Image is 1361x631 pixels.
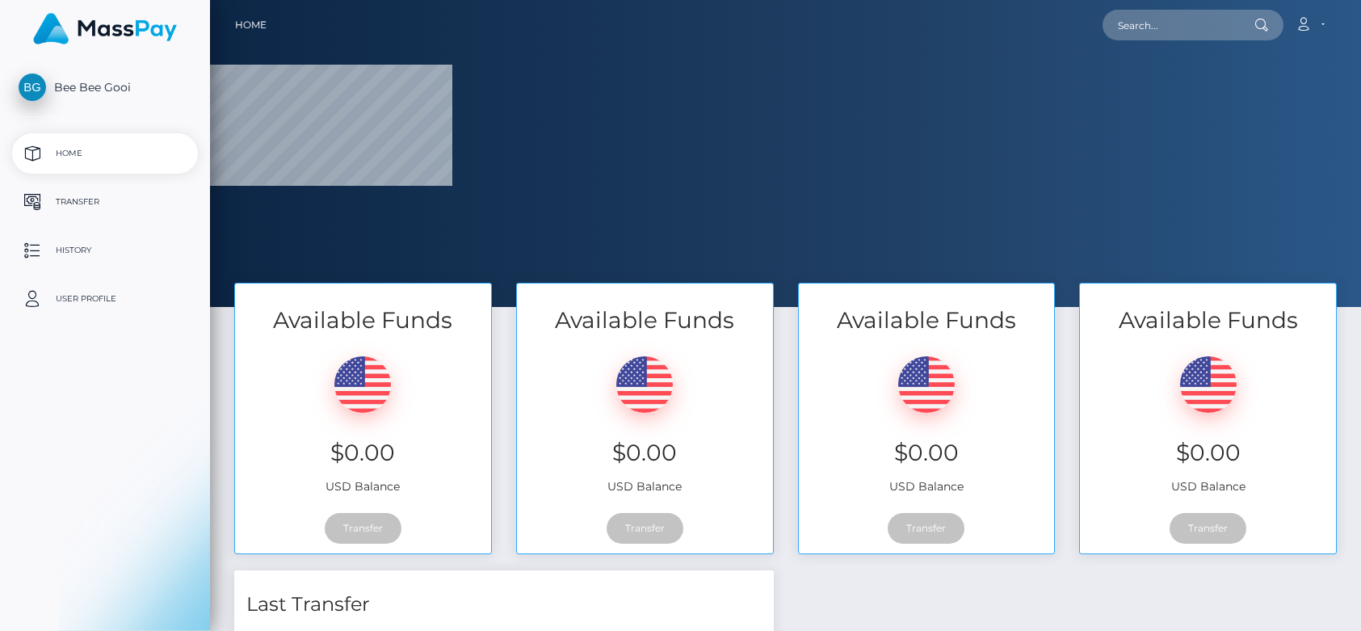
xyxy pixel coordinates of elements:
[12,182,198,222] a: Transfer
[247,437,479,469] h3: $0.00
[529,437,761,469] h3: $0.00
[246,591,762,619] h4: Last Transfer
[811,437,1043,469] h3: $0.00
[235,8,267,42] a: Home
[19,238,191,263] p: History
[19,190,191,214] p: Transfer
[12,279,198,319] a: User Profile
[334,356,391,413] img: USD.png
[1080,336,1336,503] div: USD Balance
[616,356,673,413] img: USD.png
[19,287,191,311] p: User Profile
[235,305,491,336] h3: Available Funds
[235,336,491,503] div: USD Balance
[1103,10,1254,40] input: Search...
[12,80,198,95] span: Bee Bee Gooi
[799,305,1055,336] h3: Available Funds
[799,336,1055,503] div: USD Balance
[19,141,191,166] p: Home
[898,356,955,413] img: USD.png
[1080,305,1336,336] h3: Available Funds
[12,133,198,174] a: Home
[1092,437,1324,469] h3: $0.00
[517,305,773,336] h3: Available Funds
[12,230,198,271] a: History
[517,336,773,503] div: USD Balance
[33,13,177,44] img: MassPay
[1180,356,1237,413] img: USD.png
